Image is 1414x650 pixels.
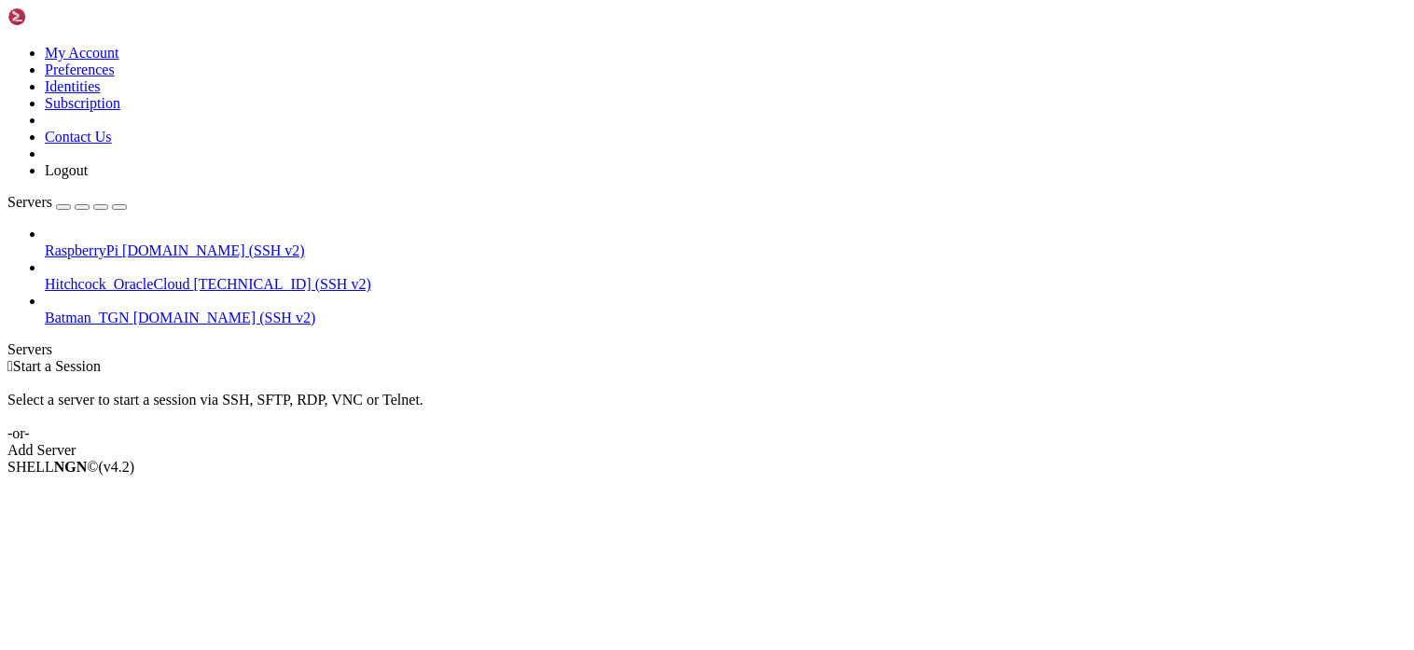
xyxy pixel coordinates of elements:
[45,62,115,77] a: Preferences
[45,242,1407,259] a: RaspberryPi [DOMAIN_NAME] (SSH v2)
[45,276,190,292] span: Hitchcock_OracleCloud
[7,341,1407,358] div: Servers
[7,358,13,374] span: 
[45,95,120,111] a: Subscription
[45,242,118,258] span: RaspberryPi
[7,194,127,210] a: Servers
[7,442,1407,459] div: Add Server
[45,259,1407,293] li: Hitchcock_OracleCloud [TECHNICAL_ID] (SSH v2)
[45,310,130,325] span: Batman_TGN
[194,276,371,292] span: [TECHNICAL_ID] (SSH v2)
[45,78,101,94] a: Identities
[45,226,1407,259] li: RaspberryPi [DOMAIN_NAME] (SSH v2)
[45,310,1407,326] a: Batman_TGN [DOMAIN_NAME] (SSH v2)
[54,459,88,475] b: NGN
[7,459,134,475] span: SHELL ©
[45,129,112,145] a: Contact Us
[45,293,1407,326] li: Batman_TGN [DOMAIN_NAME] (SSH v2)
[45,276,1407,293] a: Hitchcock_OracleCloud [TECHNICAL_ID] (SSH v2)
[45,45,119,61] a: My Account
[7,375,1407,442] div: Select a server to start a session via SSH, SFTP, RDP, VNC or Telnet. -or-
[13,358,101,374] span: Start a Session
[133,310,316,325] span: [DOMAIN_NAME] (SSH v2)
[99,459,135,475] span: 4.2.0
[7,7,115,26] img: Shellngn
[7,194,52,210] span: Servers
[45,162,88,178] a: Logout
[122,242,305,258] span: [DOMAIN_NAME] (SSH v2)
